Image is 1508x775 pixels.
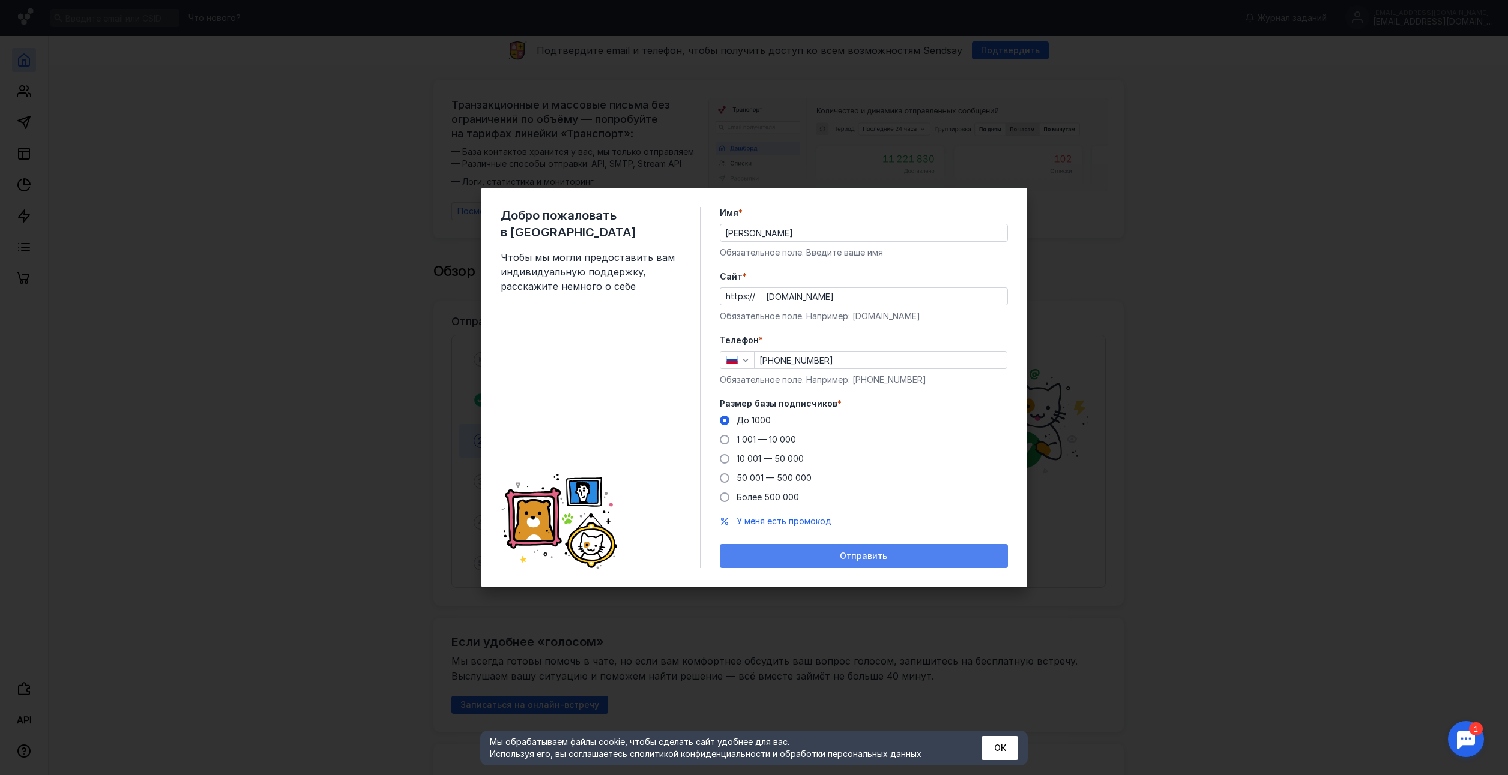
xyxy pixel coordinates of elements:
[720,247,1008,259] div: Обязательное поле. Введите ваше имя
[737,453,804,464] span: 10 001 — 50 000
[27,7,41,20] div: 1
[720,544,1008,568] button: Отправить
[501,250,681,293] span: Чтобы мы могли предоставить вам индивидуальную поддержку, расскажите немного о себе
[635,749,921,759] a: политикой конфиденциальности и обработки персональных данных
[720,374,1008,386] div: Обязательное поле. Например: [PHONE_NUMBER]
[720,310,1008,322] div: Обязательное поле. Например: [DOMAIN_NAME]
[720,334,759,346] span: Телефон
[490,736,952,760] div: Мы обрабатываем файлы cookie, чтобы сделать сайт удобнее для вас. Используя его, вы соглашаетесь c
[720,271,743,283] span: Cайт
[737,516,831,526] span: У меня есть промокод
[737,473,812,483] span: 50 001 — 500 000
[720,398,837,410] span: Размер базы подписчиков
[501,207,681,241] span: Добро пожаловать в [GEOGRAPHIC_DATA]
[737,434,796,444] span: 1 001 — 10 000
[737,415,771,425] span: До 1000
[840,551,887,561] span: Отправить
[982,736,1018,760] button: ОК
[737,492,799,502] span: Более 500 000
[720,207,738,219] span: Имя
[737,515,831,527] button: У меня есть промокод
